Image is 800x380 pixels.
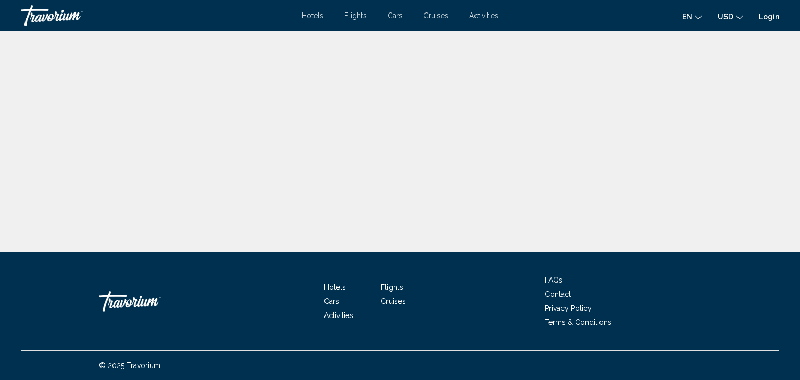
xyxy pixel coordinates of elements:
[381,283,403,292] a: Flights
[423,11,448,20] a: Cruises
[21,5,291,26] a: Travorium
[387,11,403,20] a: Cars
[718,9,743,24] button: Change currency
[344,11,367,20] a: Flights
[759,12,779,21] a: Login
[718,12,733,21] span: USD
[99,361,160,370] span: © 2025 Travorium
[682,9,702,24] button: Change language
[682,12,692,21] span: en
[99,286,203,317] a: Travorium
[324,283,346,292] a: Hotels
[545,318,611,326] a: Terms & Conditions
[324,311,353,320] a: Activities
[469,11,498,20] a: Activities
[324,297,339,306] a: Cars
[381,297,406,306] a: Cruises
[545,290,571,298] a: Contact
[545,276,562,284] a: FAQs
[545,304,592,312] a: Privacy Policy
[302,11,323,20] a: Hotels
